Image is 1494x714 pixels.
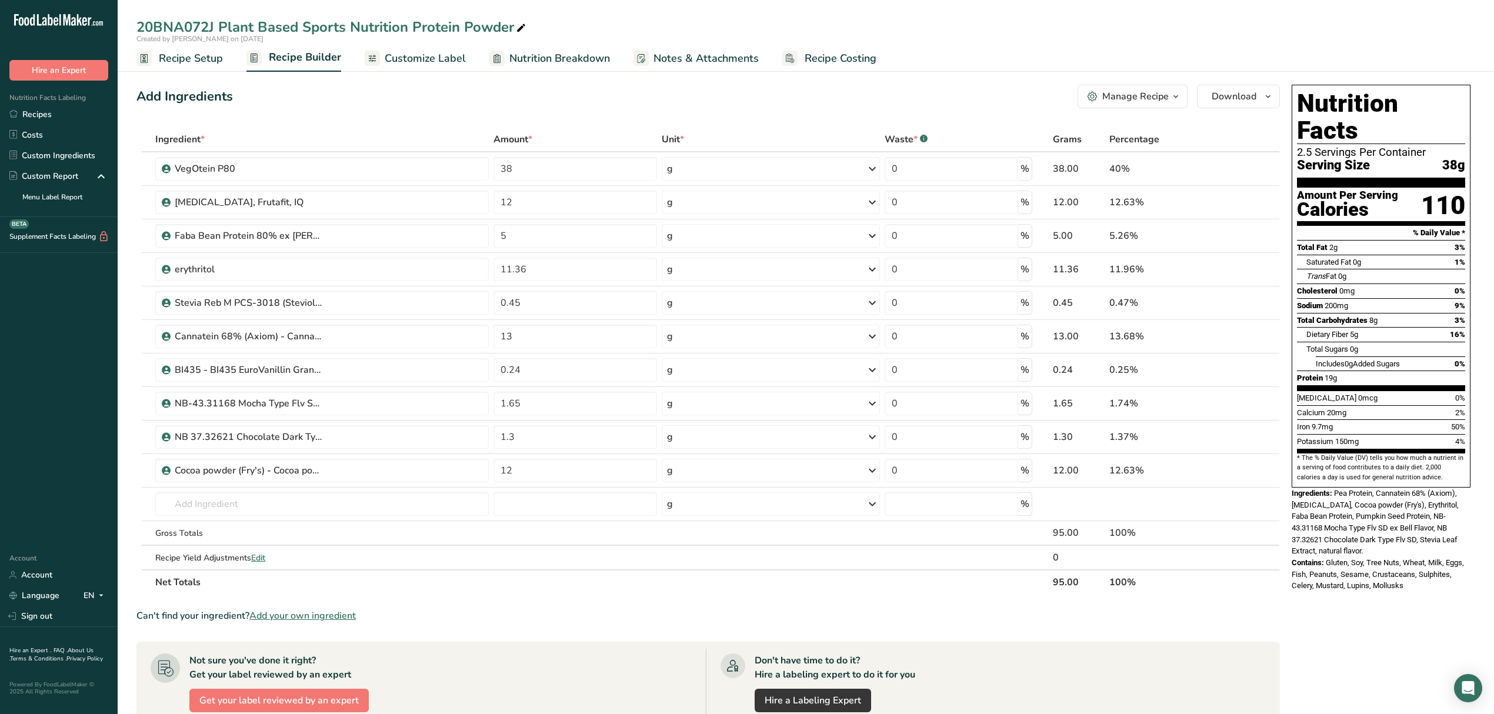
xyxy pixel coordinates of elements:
[1350,330,1358,339] span: 5g
[136,34,264,44] span: Created by [PERSON_NAME] on [DATE]
[1297,158,1370,173] span: Serving Size
[1442,158,1465,173] span: 38g
[246,44,341,72] a: Recipe Builder
[667,195,673,209] div: g
[136,16,528,38] div: 20BNA072J Plant Based Sports Nutrition Protein Powder
[1455,359,1465,368] span: 0%
[175,162,322,176] div: VegOtein P80
[189,689,369,712] button: Get your label reviewed by an expert
[1102,89,1169,104] div: Manage Recipe
[1297,316,1368,325] span: Total Carbohydrates
[10,655,66,663] a: Terms & Conditions .
[1109,262,1218,276] div: 11.96%
[1297,243,1328,252] span: Total Fat
[1053,363,1105,377] div: 0.24
[1451,422,1465,431] span: 50%
[755,689,871,712] a: Hire a Labeling Expert
[805,51,876,66] span: Recipe Costing
[1109,396,1218,411] div: 1.74%
[1053,229,1105,243] div: 5.00
[1109,463,1218,478] div: 12.63%
[1297,301,1323,310] span: Sodium
[155,527,489,539] div: Gross Totals
[1053,195,1105,209] div: 12.00
[1292,558,1464,590] span: Gluten, Soy, Tree Nuts, Wheat, Milk, Eggs, Fish, Peanuts, Sesame, Crustaceans, Sulphites, Celery,...
[1339,286,1355,295] span: 0mg
[1345,359,1353,368] span: 0g
[175,463,322,478] div: Cocoa powder (Fry's) - Cocoa powder (Fry's)
[667,262,673,276] div: g
[189,653,351,682] div: Not sure you've done it right? Get your label reviewed by an expert
[1455,408,1465,417] span: 2%
[269,49,341,65] span: Recipe Builder
[1212,89,1256,104] span: Download
[1109,195,1218,209] div: 12.63%
[1297,408,1325,417] span: Calcium
[9,585,59,606] a: Language
[1325,373,1337,382] span: 19g
[1455,393,1465,402] span: 0%
[9,646,94,663] a: About Us .
[1297,90,1465,144] h1: Nutrition Facts
[667,229,673,243] div: g
[54,646,68,655] a: FAQ .
[1306,272,1336,281] span: Fat
[489,45,610,72] a: Nutrition Breakdown
[1297,422,1310,431] span: Iron
[155,132,205,146] span: Ingredient
[1455,437,1465,446] span: 4%
[667,497,673,511] div: g
[1306,330,1348,339] span: Dietary Fiber
[1306,272,1326,281] i: Trans
[251,552,265,563] span: Edit
[1455,258,1465,266] span: 1%
[175,329,322,343] div: Cannatein 68% (Axiom) - Cannatein 68% (Axiom)
[155,552,489,564] div: Recipe Yield Adjustments
[1053,396,1105,411] div: 1.65
[1053,162,1105,176] div: 38.00
[667,296,673,310] div: g
[9,219,29,229] div: BETA
[1053,132,1082,146] span: Grams
[1292,489,1332,498] span: Ingredients:
[1421,190,1465,221] div: 110
[1297,286,1338,295] span: Cholesterol
[1292,489,1459,555] span: Pea Protein, Cannatein 68% (Axiom), [MEDICAL_DATA], Cocoa powder (Fry's), Erythritol, Faba Bean P...
[782,45,876,72] a: Recipe Costing
[1455,316,1465,325] span: 3%
[1369,316,1378,325] span: 8g
[1053,262,1105,276] div: 11.36
[1109,229,1218,243] div: 5.26%
[1109,526,1218,540] div: 100%
[1358,393,1378,402] span: 0mcg
[1053,550,1105,565] div: 0
[1051,569,1107,594] th: 95.00
[1109,162,1218,176] div: 40%
[633,45,759,72] a: Notes & Attachments
[1312,422,1333,431] span: 9.7mg
[1197,85,1280,108] button: Download
[493,132,532,146] span: Amount
[1109,329,1218,343] div: 13.68%
[1053,463,1105,478] div: 12.00
[9,681,108,695] div: Powered By FoodLabelMaker © 2025 All Rights Reserved
[755,653,915,682] div: Don't have time to do it? Hire a labeling expert to do it for you
[1109,363,1218,377] div: 0.25%
[1454,674,1482,702] div: Open Intercom Messenger
[1109,132,1159,146] span: Percentage
[1292,558,1324,567] span: Contains:
[1107,569,1220,594] th: 100%
[1455,243,1465,252] span: 3%
[1297,437,1333,446] span: Potassium
[1338,272,1346,281] span: 0g
[509,51,610,66] span: Nutrition Breakdown
[155,492,489,516] input: Add Ingredient
[1335,437,1359,446] span: 150mg
[365,45,466,72] a: Customize Label
[1329,243,1338,252] span: 2g
[175,262,322,276] div: erythritol
[175,229,322,243] div: Faba Bean Protein 80% ex [PERSON_NAME]/BI Nutraceutical
[653,51,759,66] span: Notes & Attachments
[1316,359,1400,368] span: Includes Added Sugars
[1327,408,1346,417] span: 20mg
